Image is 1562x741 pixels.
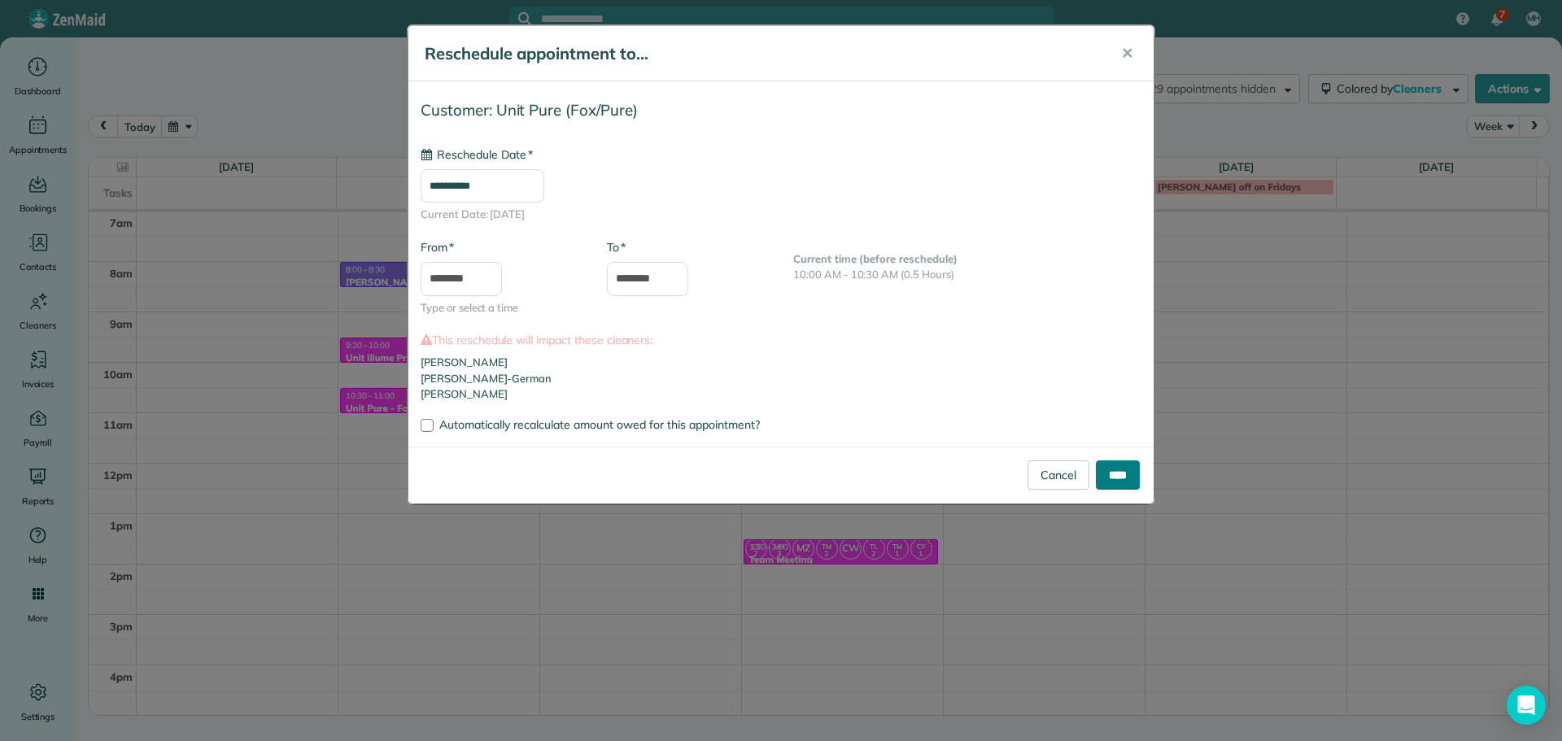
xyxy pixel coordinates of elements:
[1121,44,1133,63] span: ✕
[607,239,626,255] label: To
[793,267,1141,283] p: 10:00 AM - 10:30 AM (0.5 Hours)
[421,300,582,316] span: Type or select a time
[421,332,1141,348] label: This reschedule will impact these cleaners:
[793,252,958,265] b: Current time (before reschedule)
[421,371,1141,387] li: [PERSON_NAME]-German
[421,102,1141,119] h4: Customer: Unit Pure (Fox/Pure)
[425,42,1098,65] h5: Reschedule appointment to...
[421,386,1141,403] li: [PERSON_NAME]
[421,355,1141,371] li: [PERSON_NAME]
[421,239,454,255] label: From
[1507,686,1546,725] div: Open Intercom Messenger
[421,207,1141,223] span: Current Date: [DATE]
[439,417,760,432] span: Automatically recalculate amount owed for this appointment?
[421,146,533,163] label: Reschedule Date
[1028,460,1089,490] a: Cancel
